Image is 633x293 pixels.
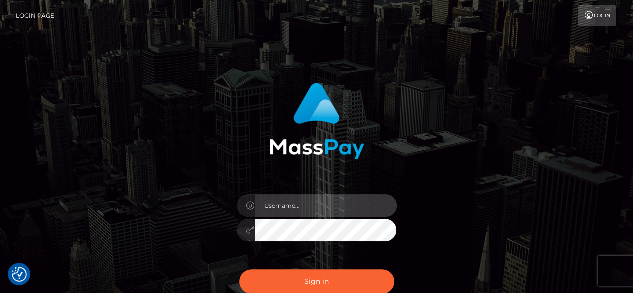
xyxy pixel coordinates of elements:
[12,267,27,282] img: Revisit consent button
[12,267,27,282] button: Consent Preferences
[255,194,397,217] input: Username...
[16,5,54,26] a: Login Page
[578,5,616,26] a: Login
[269,83,364,159] img: MassPay Login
